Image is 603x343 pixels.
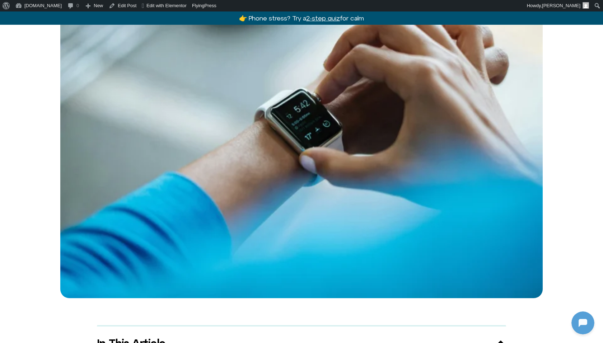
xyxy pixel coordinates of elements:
[146,3,187,8] span: Edit with Elementor
[306,14,340,22] u: 2-step quiz
[239,14,364,22] a: 👉 Phone stress? Try a2-step quizfor calm
[542,3,580,8] span: [PERSON_NAME]
[571,311,594,334] iframe: Botpress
